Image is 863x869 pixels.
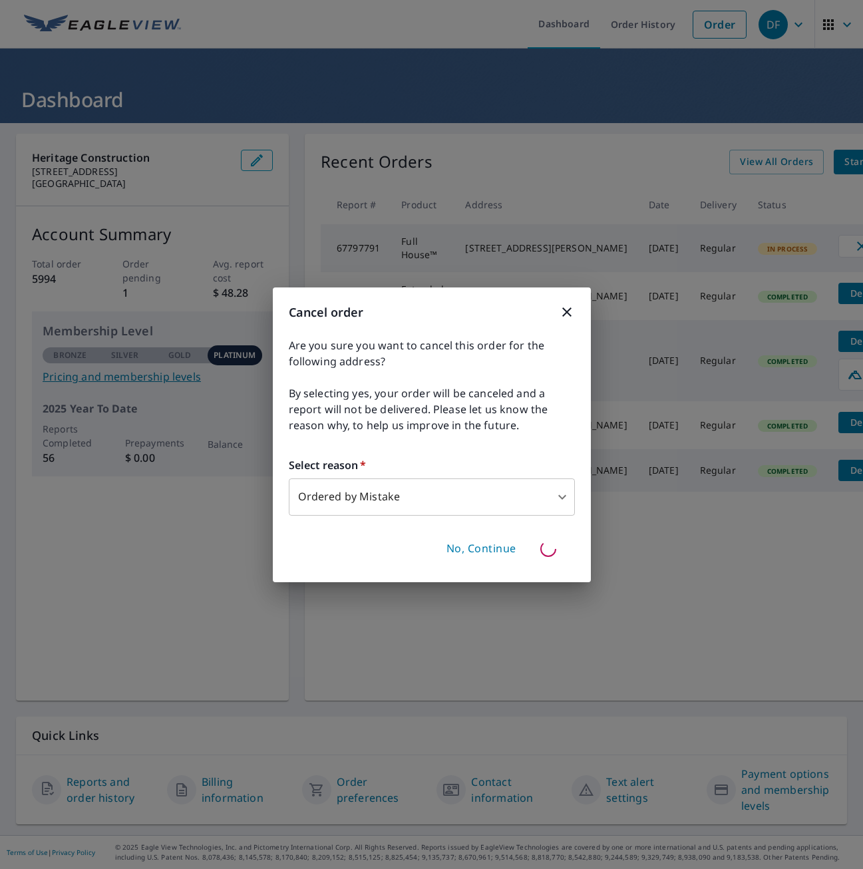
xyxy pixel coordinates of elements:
[289,337,575,369] span: Are you sure you want to cancel this order for the following address?
[289,303,575,321] h3: Cancel order
[289,385,575,433] span: By selecting yes, your order will be canceled and a report will not be delivered. Please let us k...
[446,542,516,556] span: No, Continue
[441,538,522,560] button: No, Continue
[289,478,575,516] div: Ordered by Mistake
[289,457,575,473] label: Select reason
